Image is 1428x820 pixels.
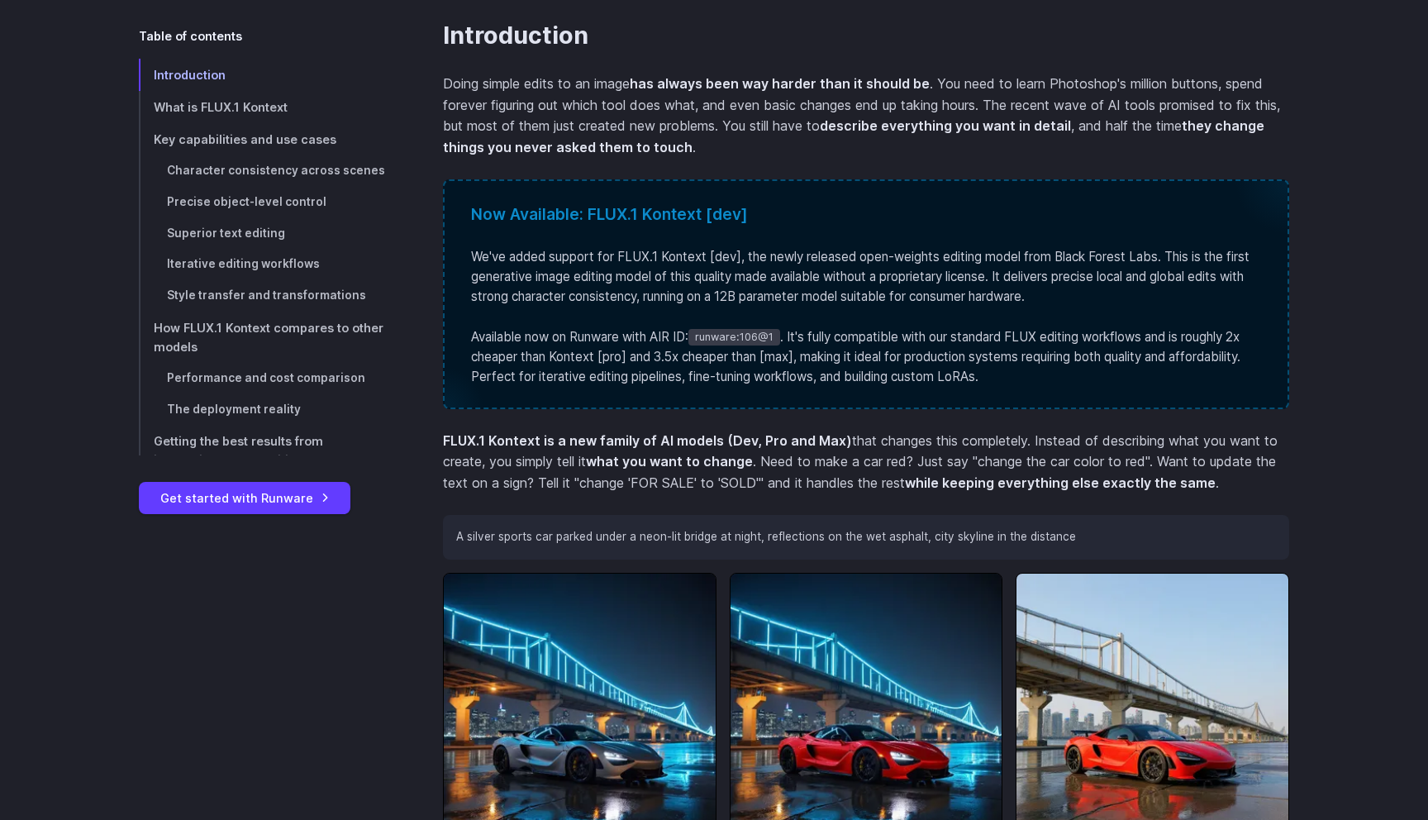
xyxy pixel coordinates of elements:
strong: describe everything you want in detail [820,117,1071,134]
span: The deployment reality [167,403,301,416]
a: What is FLUX.1 Kontext [139,91,390,123]
p: Doing simple edits to an image . You need to learn Photoshop's million buttons, spend forever fig... [443,74,1289,158]
span: Table of contents [139,26,242,45]
a: Getting the best results from instruction-based editing [139,426,390,477]
a: Character consistency across scenes [139,155,390,187]
span: Key capabilities and use cases [154,132,336,146]
span: How FLUX.1 Kontext compares to other models [154,321,383,354]
span: Performance and cost comparison [167,371,365,384]
strong: what you want to change [586,453,753,470]
a: Introduction [139,59,390,91]
span: Getting the best results from instruction-based editing [154,435,323,468]
strong: while keeping everything else exactly the same [905,474,1216,491]
span: Superior text editing [167,226,285,240]
code: runware:106@1 [688,329,780,346]
p: Available now on Runware with AIR ID: . It's fully compatible with our standard FLUX editing work... [471,327,1261,388]
a: Iterative editing workflows [139,249,390,280]
a: Introduction [443,21,588,50]
a: Precise object-level control [139,187,390,218]
span: Character consistency across scenes [167,164,385,177]
p: that changes this completely. Instead of describing what you want to create, you simply tell it .... [443,431,1289,494]
span: Style transfer and transformations [167,288,366,302]
span: Precise object-level control [167,195,326,208]
a: Style transfer and transformations [139,280,390,312]
strong: FLUX.1 Kontext is a new family of AI models (Dev, Pro and Max) [443,432,852,449]
p: We've added support for FLUX.1 Kontext [dev], the newly released open-weights editing model from ... [471,247,1261,307]
a: The deployment reality [139,394,390,426]
span: What is FLUX.1 Kontext [154,100,288,114]
a: How FLUX.1 Kontext compares to other models [139,312,390,363]
span: Iterative editing workflows [167,257,320,270]
p: A silver sports car parked under a neon-lit bridge at night, reflections on the wet asphalt, city... [456,528,1276,546]
a: Get started with Runware [139,482,350,514]
a: Performance and cost comparison [139,363,390,394]
span: Introduction [154,68,226,82]
a: Key capabilities and use cases [139,123,390,155]
a: Superior text editing [139,218,390,250]
div: Now Available: FLUX.1 Kontext [dev] [471,202,1261,227]
strong: has always been way harder than it should be [630,75,930,92]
